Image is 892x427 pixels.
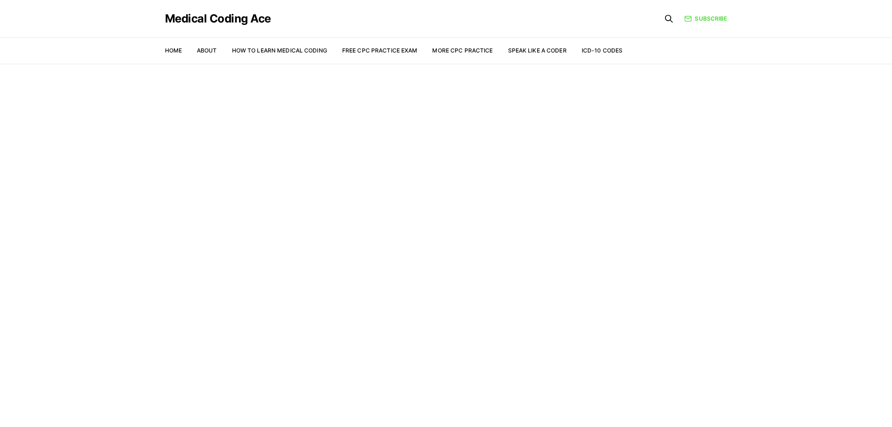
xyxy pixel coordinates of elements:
a: Home [165,47,182,54]
a: How to Learn Medical Coding [232,47,327,54]
a: About [197,47,217,54]
a: Subscribe [684,15,727,23]
a: Speak Like a Coder [508,47,567,54]
a: Free CPC Practice Exam [342,47,418,54]
a: Medical Coding Ace [165,13,271,24]
a: ICD-10 Codes [582,47,622,54]
a: More CPC Practice [432,47,493,54]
